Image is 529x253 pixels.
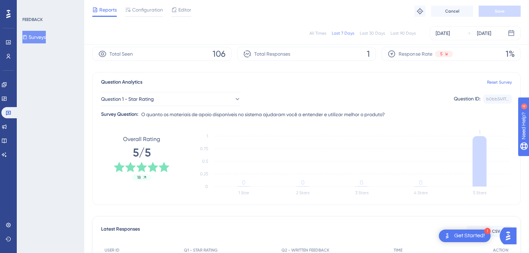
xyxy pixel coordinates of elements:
[391,30,416,36] div: Last 90 Days
[101,225,140,238] span: Latest Responses
[101,95,154,103] span: Question 1 - Star Rating
[22,31,46,43] button: Surveys
[200,171,208,176] tspan: 0.25
[309,30,326,36] div: All Times
[202,159,208,164] tspan: 0.5
[443,232,451,240] img: launcher-image-alternative-text
[500,225,521,246] iframe: UserGuiding AI Assistant Launcher
[99,6,117,14] span: Reports
[101,78,142,86] span: Question Analytics
[367,48,370,59] span: 1
[394,247,402,253] span: TIME
[360,179,363,186] tspan: 0
[101,110,138,119] div: Survey Question:
[473,190,486,195] text: 5 Stars
[16,2,44,10] span: Need Help?
[436,29,450,37] div: [DATE]
[445,8,459,14] span: Cancel
[105,247,120,253] span: USER ID
[254,50,290,58] span: Total Responses
[200,146,208,151] tspan: 0.75
[281,247,329,253] span: Q2 - WRITTEN FEEDBACK
[454,232,485,240] div: Get Started!
[213,48,226,59] span: 106
[296,190,309,195] text: 2 Stars
[22,17,43,22] div: FEEDBACK
[205,184,208,189] tspan: 0
[141,110,385,119] span: O quanto os materiais de apoio disponíveis no sistema ajudaram você a entender e utilizar melhor ...
[506,48,515,59] span: 1%
[355,190,369,195] text: 3 Stars
[478,229,500,234] span: Export CSV
[184,247,217,253] span: Q1 - STAR RATING
[238,190,249,195] text: 1 Star
[242,179,245,186] tspan: 0
[431,6,473,17] button: Cancel
[454,94,480,104] div: Question ID:
[101,92,241,106] button: Question 1 - Star Rating
[137,175,141,180] span: 18
[495,8,505,14] span: Save
[487,79,512,85] a: Reset Survey
[477,29,491,37] div: [DATE]
[466,226,512,237] button: Export CSV
[132,6,163,14] span: Configuration
[479,6,521,17] button: Save
[439,230,491,242] div: Open Get Started! checklist, remaining modules: 1
[414,190,428,195] text: 4 Stars
[440,51,442,57] span: 5
[419,179,422,186] tspan: 0
[207,134,208,139] tspan: 1
[109,50,133,58] span: Total Seen
[301,179,305,186] tspan: 0
[486,96,509,102] div: b0bb5497...
[178,6,191,14] span: Editor
[493,247,508,253] span: ACTION
[123,135,160,143] span: Overall Rating
[133,145,151,160] span: 5/5
[49,3,51,9] div: 4
[479,129,480,136] tspan: 1
[399,50,432,58] span: Response Rate
[484,228,491,234] div: 1
[332,30,354,36] div: Last 7 Days
[360,30,385,36] div: Last 30 Days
